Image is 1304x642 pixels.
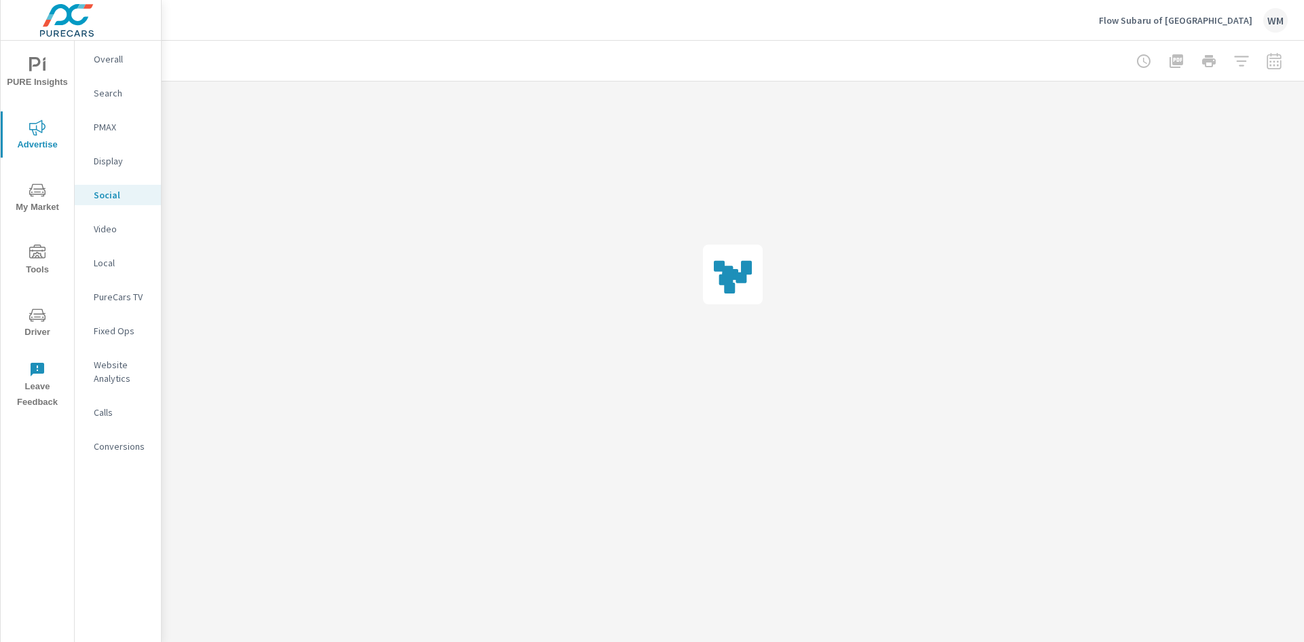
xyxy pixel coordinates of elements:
[75,117,161,137] div: PMAX
[94,188,150,202] p: Social
[94,154,150,168] p: Display
[75,151,161,171] div: Display
[75,253,161,273] div: Local
[5,245,70,278] span: Tools
[94,120,150,134] p: PMAX
[75,287,161,307] div: PureCars TV
[94,86,150,100] p: Search
[1,41,74,416] div: nav menu
[94,406,150,419] p: Calls
[1099,14,1252,26] p: Flow Subaru of [GEOGRAPHIC_DATA]
[5,120,70,153] span: Advertise
[5,57,70,90] span: PURE Insights
[75,83,161,103] div: Search
[75,49,161,69] div: Overall
[5,182,70,215] span: My Market
[75,219,161,239] div: Video
[94,324,150,338] p: Fixed Ops
[94,222,150,236] p: Video
[94,52,150,66] p: Overall
[75,321,161,341] div: Fixed Ops
[94,358,150,385] p: Website Analytics
[75,402,161,423] div: Calls
[94,290,150,304] p: PureCars TV
[5,307,70,340] span: Driver
[75,185,161,205] div: Social
[75,355,161,389] div: Website Analytics
[94,256,150,270] p: Local
[1263,8,1288,33] div: WM
[5,361,70,410] span: Leave Feedback
[94,440,150,453] p: Conversions
[75,436,161,457] div: Conversions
